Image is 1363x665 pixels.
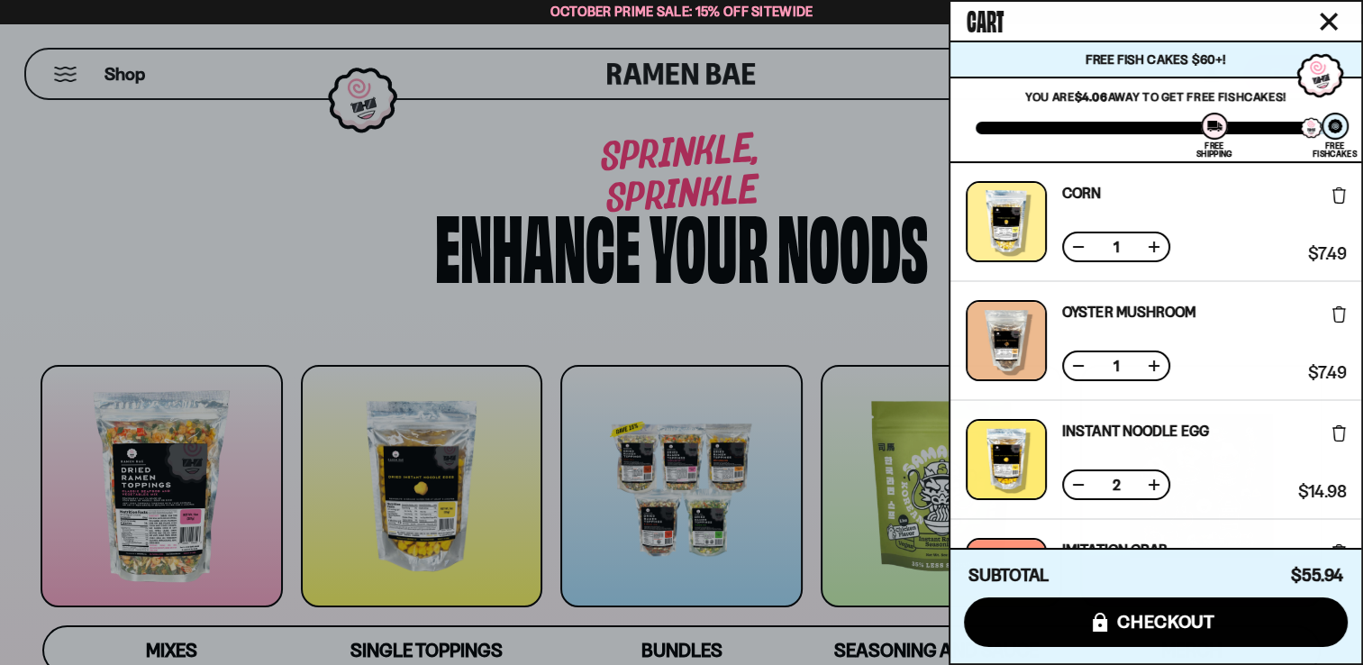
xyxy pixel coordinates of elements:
span: Cart [967,1,1004,37]
a: Instant Noodle Egg [1062,424,1209,438]
div: Free Shipping [1196,141,1231,158]
span: $55.94 [1291,565,1343,586]
span: 2 [1102,478,1131,492]
button: checkout [964,597,1348,647]
span: Free Fish Cakes $60+! [1086,51,1225,68]
span: 1 [1102,240,1131,254]
p: You are away to get Free Fishcakes! [976,89,1336,104]
a: Corn [1062,186,1101,200]
span: $7.49 [1308,246,1346,262]
a: Oyster Mushroom [1062,305,1196,319]
span: $7.49 [1308,365,1346,381]
a: Imitation Crab [1062,542,1168,557]
span: checkout [1117,612,1215,632]
strong: $4.06 [1075,89,1108,104]
div: Free Fishcakes [1313,141,1357,158]
button: Close cart [1315,8,1342,35]
span: 1 [1102,359,1131,373]
span: $14.98 [1298,484,1346,500]
span: October Prime Sale: 15% off Sitewide [550,3,813,20]
h4: Subtotal [968,567,1049,585]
